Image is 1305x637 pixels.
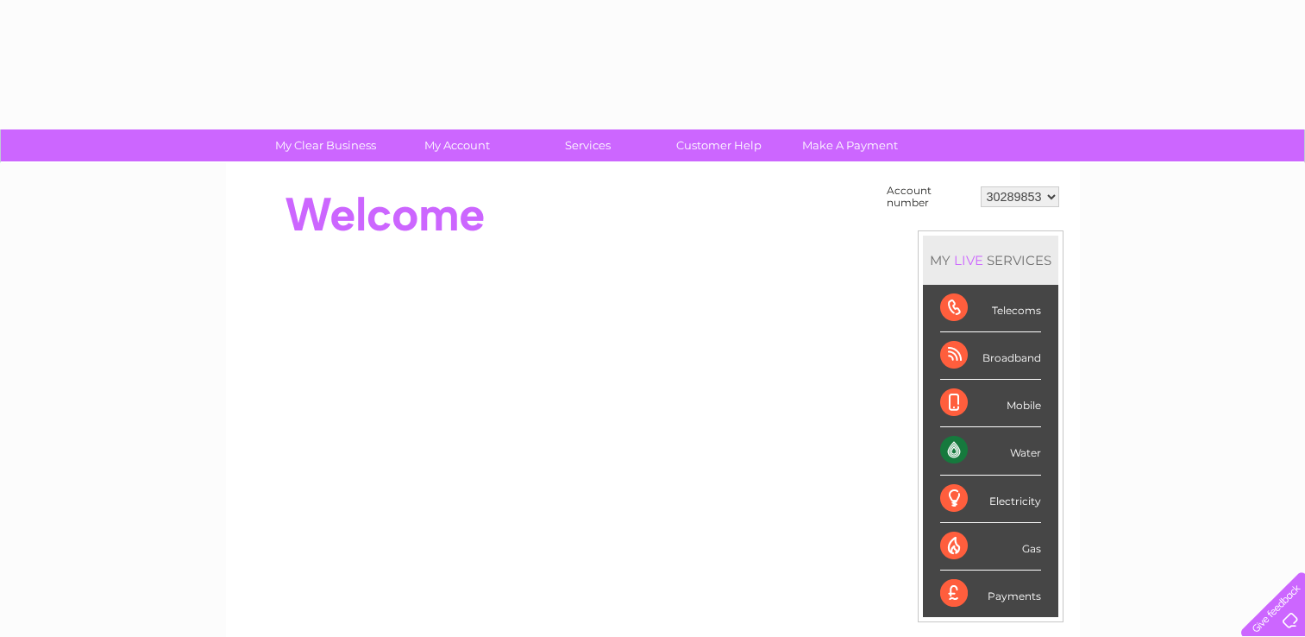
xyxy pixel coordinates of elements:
[940,476,1041,523] div: Electricity
[940,427,1041,475] div: Water
[940,332,1041,380] div: Broadband
[517,129,659,161] a: Services
[940,523,1041,571] div: Gas
[940,285,1041,332] div: Telecoms
[386,129,528,161] a: My Account
[254,129,397,161] a: My Clear Business
[779,129,921,161] a: Make A Payment
[882,180,976,213] td: Account number
[923,236,1058,285] div: MY SERVICES
[648,129,790,161] a: Customer Help
[951,252,987,268] div: LIVE
[940,571,1041,617] div: Payments
[940,380,1041,427] div: Mobile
